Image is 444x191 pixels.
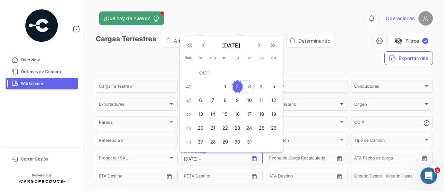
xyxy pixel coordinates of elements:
[195,121,207,135] button: 20 de octubre de 2025
[268,122,279,134] div: 26
[183,107,195,121] td: 42
[195,66,280,80] td: OCT.
[220,136,231,148] div: 29
[223,55,228,60] span: mi
[255,80,267,94] button: 4 de octubre de 2025
[207,135,219,149] button: 28 de octubre de 2025
[232,136,243,148] div: 30
[267,121,280,135] button: 26 de octubre de 2025
[183,94,195,107] td: 41
[244,94,256,107] button: 10 de octubre de 2025
[267,94,280,107] button: 12 de octubre de 2025
[219,107,231,121] button: 15 de octubre de 2025
[256,94,267,107] div: 11
[232,108,243,121] div: 16
[219,80,231,94] button: 1 de octubre de 2025
[219,94,231,107] button: 8 de octubre de 2025
[231,121,244,135] button: 23 de octubre de 2025
[183,55,195,63] th: Sem
[195,108,206,121] div: 13
[256,108,267,121] div: 18
[195,94,207,107] button: 6 de octubre de 2025
[195,107,207,121] button: 13 de octubre de 2025
[207,107,219,121] button: 14 de octubre de 2025
[195,122,206,134] div: 20
[244,122,255,134] div: 24
[248,55,251,60] span: vi
[207,94,219,107] button: 7 de octubre de 2025
[231,107,244,121] button: 16 de octubre de 2025
[236,55,239,60] span: ju
[232,80,243,93] div: 2
[220,122,231,134] div: 22
[256,122,267,134] div: 25
[259,55,264,60] span: sá
[420,167,437,184] iframe: Intercom live chat
[220,80,231,93] div: 1
[244,80,255,93] div: 3
[267,80,280,94] button: 5 de octubre de 2025
[207,108,218,121] div: 14
[255,94,267,107] button: 11 de octubre de 2025
[267,107,280,121] button: 19 de octubre de 2025
[255,121,267,135] button: 25 de octubre de 2025
[268,108,279,121] div: 19
[231,94,244,107] button: 9 de octubre de 2025
[231,80,244,94] button: 2 de octubre de 2025
[268,94,279,107] div: 12
[207,94,218,107] div: 7
[195,136,206,148] div: 27
[256,80,267,93] div: 4
[220,108,231,121] div: 15
[183,135,195,149] td: 44
[231,135,244,149] button: 30 de octubre de 2025
[199,41,208,50] mat-icon: keyboard_arrow_left
[268,80,279,93] div: 5
[186,41,194,50] mat-icon: keyboard_double_arrow_left
[211,42,252,49] span: [DATE]
[183,80,195,94] td: 40
[232,122,243,134] div: 23
[255,41,263,50] mat-icon: keyboard_arrow_right
[244,107,256,121] button: 17 de octubre de 2025
[219,135,231,149] button: 29 de octubre de 2025
[244,94,255,107] div: 10
[199,55,202,60] span: lu
[244,135,256,149] button: 31 de octubre de 2025
[183,121,195,135] td: 43
[255,107,267,121] button: 18 de octubre de 2025
[219,121,231,135] button: 22 de octubre de 2025
[207,136,218,148] div: 28
[207,122,218,134] div: 21
[195,135,207,149] button: 27 de octubre de 2025
[244,80,256,94] button: 3 de octubre de 2025
[435,167,440,173] span: 2
[232,94,243,107] div: 9
[269,41,277,50] mat-icon: keyboard_double_arrow_right
[220,94,231,107] div: 8
[195,94,206,107] div: 6
[210,55,216,60] span: ma
[244,121,256,135] button: 24 de octubre de 2025
[244,108,255,121] div: 17
[271,55,276,60] span: do
[207,121,219,135] button: 21 de octubre de 2025
[244,136,255,148] div: 31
